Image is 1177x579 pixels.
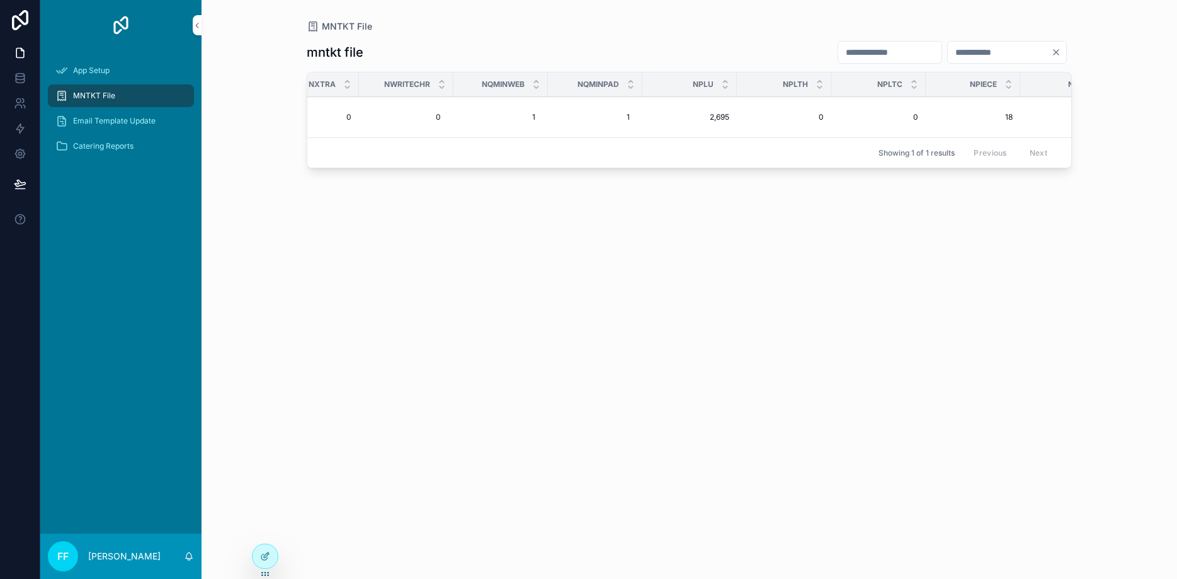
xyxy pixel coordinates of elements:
[1068,79,1091,89] span: Nlink
[372,112,441,122] span: 0
[970,79,997,89] span: Npiece
[650,112,729,122] span: 2,695
[577,79,619,89] span: Nqminpad
[48,84,194,107] a: MNTKT File
[783,79,808,89] span: Nplth
[48,110,194,132] a: Email Template Update
[48,135,194,158] a: Catering Reports
[307,43,363,61] h1: mntkt file
[88,550,161,563] p: [PERSON_NAME]
[839,112,918,122] span: 0
[482,79,525,89] span: Nqminweb
[877,79,902,89] span: Npltc
[40,50,202,174] div: scrollable content
[1028,112,1107,122] span: 0
[111,15,131,35] img: App logo
[57,549,69,564] span: FF
[73,66,110,76] span: App Setup
[1051,47,1066,57] button: Clear
[73,91,115,101] span: MNTKT File
[307,20,372,33] a: MNTKT File
[73,116,156,126] span: Email Template Update
[73,141,134,151] span: Catering Reports
[272,112,351,122] span: 0
[384,79,430,89] span: Nwritechr
[309,79,336,89] span: Nxtra
[933,112,1013,122] span: 18
[878,148,955,158] span: Showing 1 of 1 results
[560,112,630,122] span: 1
[744,112,824,122] span: 0
[322,20,372,33] span: MNTKT File
[466,112,535,122] span: 1
[48,59,194,82] a: App Setup
[693,79,714,89] span: Nplu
